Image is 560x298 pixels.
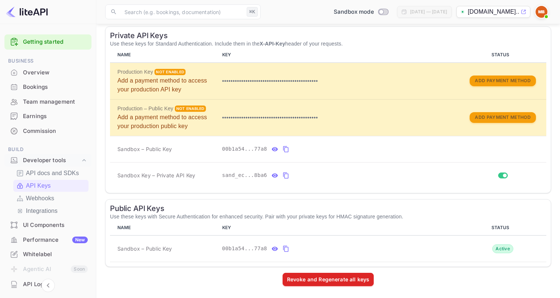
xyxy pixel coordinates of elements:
[16,207,86,215] a: Integrations
[287,275,370,284] div: Revoke and Regenerate all keys
[23,83,88,91] div: Bookings
[410,9,447,15] div: [DATE] — [DATE]
[13,205,89,217] div: Integrations
[117,113,216,131] p: Add a payment method to access your production public key
[459,220,546,235] th: STATUS
[4,247,91,262] div: Whitelabel
[222,113,456,122] p: •••••••••••••••••••••••••••••••••••••••••••••
[110,204,546,213] h6: Public API Keys
[23,221,88,230] div: UI Components
[13,192,89,204] div: Webhooks
[110,31,546,40] h6: Private API Keys
[23,98,88,106] div: Team management
[219,47,459,63] th: KEY
[4,124,91,138] div: Commission
[110,47,546,188] table: private api keys table
[222,77,456,86] p: •••••••••••••••••••••••••••••••••••••••••••••
[117,245,172,252] span: Sandbox – Public Key
[117,105,173,113] h6: Production – Public Key
[41,279,55,292] button: Collapse navigation
[4,247,91,261] a: Whitelabel
[4,66,91,80] div: Overview
[219,220,459,235] th: KEY
[331,8,391,16] div: Switch to Production mode
[4,95,91,108] a: Team management
[110,162,219,188] td: Sandbox Key – Private API Key
[4,145,91,154] span: Build
[23,280,88,289] div: API Logs
[4,154,91,167] div: Developer tools
[117,76,216,94] p: Add a payment method to access your production API key
[26,181,51,190] p: API Keys
[117,68,153,76] h6: Production Key
[23,68,88,77] div: Overview
[260,41,285,47] strong: X-API-Key
[470,114,536,120] a: Add Payment Method
[247,7,258,17] div: ⌘K
[26,194,54,203] p: Webhooks
[23,112,88,121] div: Earnings
[4,80,91,94] div: Bookings
[26,207,57,215] p: Integrations
[4,218,91,232] div: UI Components
[110,220,546,262] table: public api keys table
[6,6,48,18] img: LiteAPI logo
[4,233,91,247] div: PerformanceNew
[13,180,89,192] div: API Keys
[536,6,547,18] img: Mouad Bensina
[4,34,91,50] div: Getting started
[4,277,91,291] a: API Logs
[459,47,546,63] th: STATUS
[4,233,91,247] a: PerformanceNew
[4,109,91,123] a: Earnings
[16,194,86,203] a: Webhooks
[492,244,513,253] div: Active
[13,167,89,179] div: API docs and SDKs
[23,156,80,165] div: Developer tools
[16,169,86,178] a: API docs and SDKs
[23,250,88,259] div: Whitelabel
[72,237,88,243] div: New
[23,127,88,135] div: Commission
[222,145,267,153] span: 00b1a54...77a8
[110,220,219,235] th: NAME
[4,66,91,79] a: Overview
[222,171,267,179] span: sand_ec...8ba6
[470,77,536,83] a: Add Payment Method
[154,69,186,75] div: Not enabled
[470,112,536,123] button: Add Payment Method
[26,169,79,178] p: API docs and SDKs
[110,40,546,47] p: Use these keys for Standard Authentication. Include them in the header of your requests.
[4,124,91,138] a: Commission
[468,7,519,16] p: [DOMAIN_NAME]...
[4,57,91,65] span: Business
[4,218,91,232] a: UI Components
[4,109,91,124] div: Earnings
[117,145,172,153] span: Sandbox – Public Key
[120,4,244,19] input: Search (e.g. bookings, documentation)
[4,80,91,94] a: Bookings
[110,47,219,63] th: NAME
[222,245,267,252] span: 00b1a54...77a8
[334,8,374,16] span: Sandbox mode
[470,76,536,86] button: Add Payment Method
[23,236,88,244] div: Performance
[16,181,86,190] a: API Keys
[4,277,91,292] div: API Logs
[175,106,206,112] div: Not enabled
[110,213,546,220] p: Use these keys with Secure Authentication for enhanced security. Pair with your private keys for ...
[23,38,88,46] a: Getting started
